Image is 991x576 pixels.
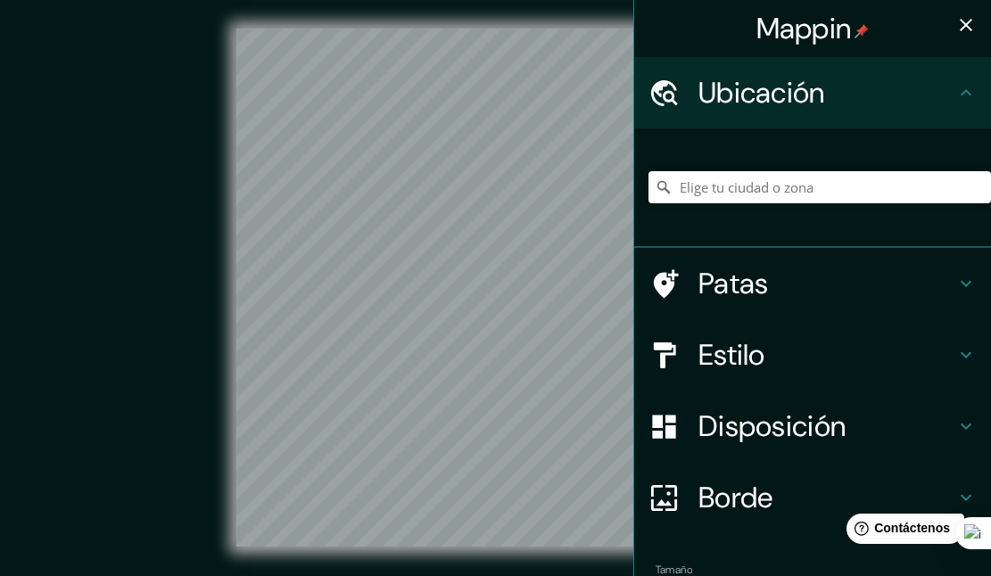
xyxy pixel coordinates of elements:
[236,29,755,547] canvas: Mapa
[634,391,991,462] div: Disposición
[634,57,991,128] div: Ubicación
[698,74,825,111] font: Ubicación
[698,336,765,374] font: Estilo
[634,319,991,391] div: Estilo
[698,407,846,445] font: Disposición
[634,462,991,533] div: Borde
[648,171,991,203] input: Elige tu ciudad o zona
[634,248,991,319] div: Patas
[832,506,971,556] iframe: Lanzador de widgets de ayuda
[698,265,769,302] font: Patas
[756,10,852,47] font: Mappin
[698,479,773,516] font: Borde
[855,24,869,38] img: pin-icon.png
